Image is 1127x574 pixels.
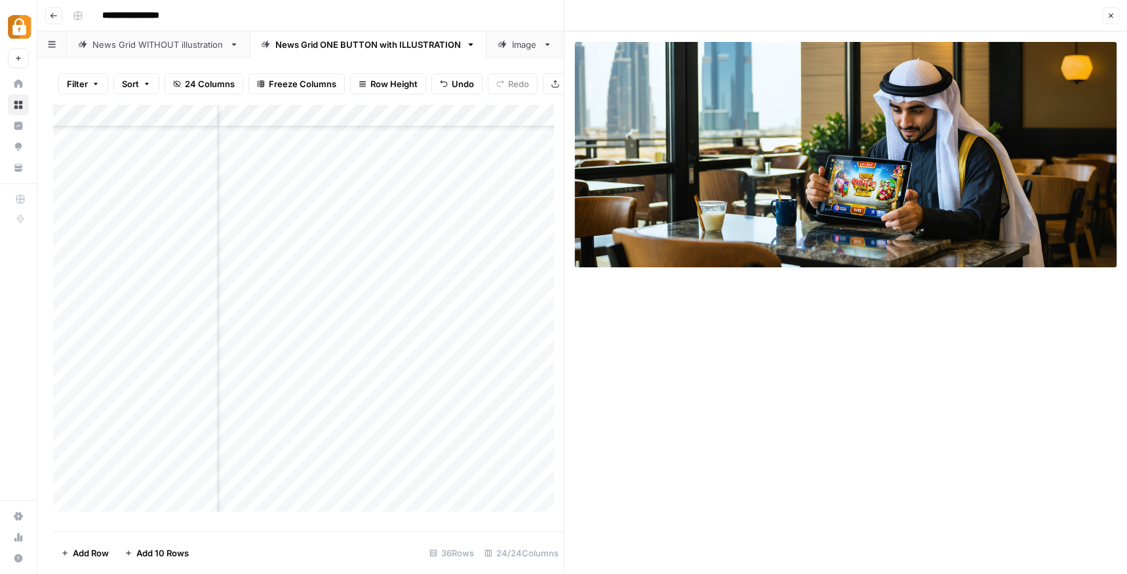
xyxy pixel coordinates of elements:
[431,73,483,94] button: Undo
[122,77,139,90] span: Sort
[53,543,117,564] button: Add Row
[58,73,108,94] button: Filter
[136,546,189,560] span: Add 10 Rows
[8,136,29,157] a: Opportunities
[488,73,538,94] button: Redo
[424,543,479,564] div: 36 Rows
[8,10,29,43] button: Workspace: Adzz
[508,77,529,90] span: Redo
[8,115,29,136] a: Insights
[250,31,486,58] a: News Grid ONE BUTTON with ILLUSTRATION
[8,548,29,569] button: Help + Support
[479,543,564,564] div: 24/24 Columns
[8,94,29,115] a: Browse
[275,38,461,51] div: News Grid ONE BUTTON with ILLUSTRATION
[113,73,159,94] button: Sort
[543,73,618,94] button: Export CSV
[575,42,1117,267] img: Row/Cell
[73,546,109,560] span: Add Row
[512,38,538,51] div: Image
[486,31,563,58] a: Image
[350,73,426,94] button: Row Height
[117,543,197,564] button: Add 10 Rows
[92,38,224,51] div: News Grid WITHOUT illustration
[185,77,235,90] span: 24 Columns
[248,73,345,94] button: Freeze Columns
[8,527,29,548] a: Usage
[8,506,29,527] a: Settings
[370,77,418,90] span: Row Height
[452,77,474,90] span: Undo
[67,31,250,58] a: News Grid WITHOUT illustration
[8,157,29,178] a: Your Data
[165,73,243,94] button: 24 Columns
[8,15,31,39] img: Adzz Logo
[8,73,29,94] a: Home
[67,77,88,90] span: Filter
[269,77,336,90] span: Freeze Columns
